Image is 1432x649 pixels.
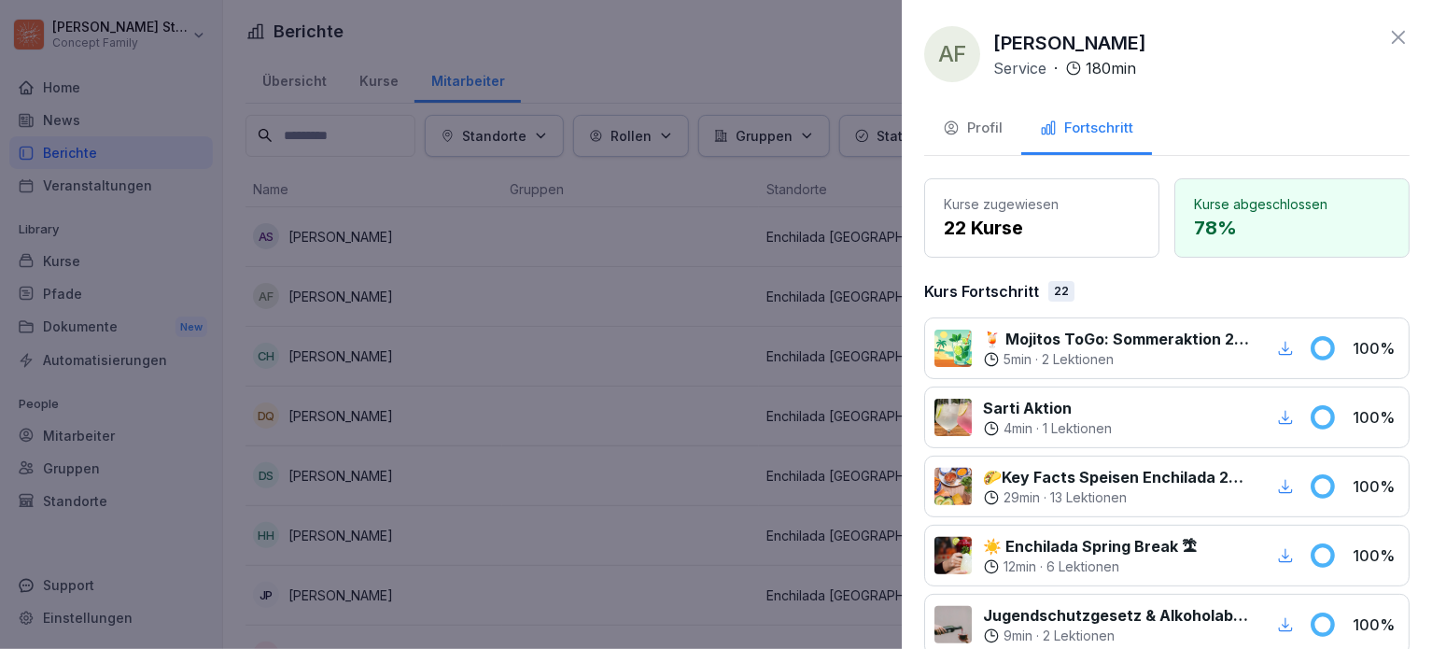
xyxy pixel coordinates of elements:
[1004,557,1036,576] p: 12 min
[983,488,1251,507] div: ·
[1048,281,1074,302] div: 22
[944,194,1140,214] p: Kurse zugewiesen
[1194,214,1390,242] p: 78 %
[924,26,980,82] div: AF
[1004,350,1032,369] p: 5 min
[983,466,1251,488] p: 🌮Key Facts Speisen Enchilada 2025
[944,214,1140,242] p: 22 Kurse
[1194,194,1390,214] p: Kurse abgeschlossen
[1353,544,1399,567] p: 100 %
[983,604,1251,627] p: Jugendschutzgesetz & Alkoholabgabe in der Gastronomie 🧒🏽
[924,280,1039,303] p: Kurs Fortschritt
[983,419,1112,438] div: ·
[1042,350,1114,369] p: 2 Lektionen
[1040,118,1133,139] div: Fortschritt
[1046,557,1119,576] p: 6 Lektionen
[983,627,1251,645] div: ·
[993,57,1046,79] p: Service
[1043,419,1112,438] p: 1 Lektionen
[1050,488,1127,507] p: 13 Lektionen
[924,105,1021,155] button: Profil
[1021,105,1152,155] button: Fortschritt
[983,535,1197,557] p: ☀️ Enchilada Spring Break 🏝
[983,397,1112,419] p: Sarti Aktion
[1353,614,1399,636] p: 100 %
[1353,337,1399,360] p: 100 %
[1353,475,1399,498] p: 100 %
[1043,627,1115,645] p: 2 Lektionen
[1086,57,1136,79] p: 180 min
[983,328,1251,350] p: 🍹 Mojitos ToGo: Sommeraktion 2025
[1004,488,1040,507] p: 29 min
[1004,419,1032,438] p: 4 min
[983,350,1251,369] div: ·
[993,57,1136,79] div: ·
[993,29,1146,57] p: [PERSON_NAME]
[1353,406,1399,429] p: 100 %
[943,118,1003,139] div: Profil
[1004,627,1032,645] p: 9 min
[983,557,1197,576] div: ·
